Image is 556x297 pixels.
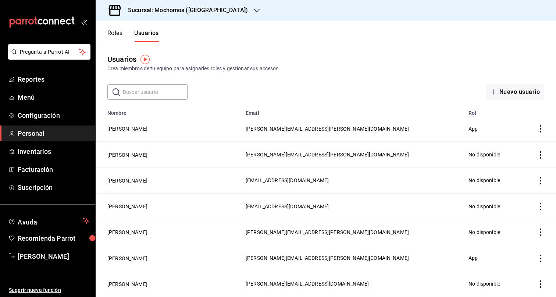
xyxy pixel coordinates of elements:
td: No disponible [464,193,521,219]
td: No disponible [464,219,521,245]
button: [PERSON_NAME] [107,280,147,288]
span: [EMAIL_ADDRESS][DOMAIN_NAME] [246,204,329,209]
button: Roles [107,29,122,42]
td: No disponible [464,142,521,167]
input: Buscar usuario [123,85,188,99]
button: [PERSON_NAME] [107,177,147,184]
span: Recomienda Parrot [18,233,89,243]
span: [PERSON_NAME] [18,251,89,261]
span: Pregunta a Parrot AI [20,48,79,56]
button: actions [537,280,544,288]
button: Usuarios [134,29,159,42]
span: Facturación [18,165,89,174]
button: [PERSON_NAME] [107,151,147,159]
span: Personal [18,128,89,138]
button: actions [537,229,544,236]
button: Pregunta a Parrot AI [8,44,90,60]
span: Inventarios [18,146,89,156]
button: actions [537,255,544,262]
span: Configuración [18,110,89,120]
button: [PERSON_NAME] [107,125,147,132]
span: Reportes [18,74,89,84]
span: [PERSON_NAME][EMAIL_ADDRESS][DOMAIN_NAME] [246,281,369,287]
span: Menú [18,92,89,102]
a: Pregunta a Parrot AI [5,53,90,61]
span: [PERSON_NAME][EMAIL_ADDRESS][PERSON_NAME][DOMAIN_NAME] [246,126,409,132]
button: Nuevo usuario [486,84,544,100]
button: actions [537,177,544,184]
span: [EMAIL_ADDRESS][DOMAIN_NAME] [246,177,329,183]
th: Email [241,106,464,116]
button: actions [537,125,544,132]
span: App [468,126,478,132]
button: open_drawer_menu [81,19,87,25]
div: navigation tabs [107,29,159,42]
img: Tooltip marker [140,55,150,64]
span: Ayuda [18,216,80,225]
h3: Sucursal: Mochomos ([GEOGRAPHIC_DATA]) [122,6,248,15]
span: [PERSON_NAME][EMAIL_ADDRESS][PERSON_NAME][DOMAIN_NAME] [246,255,409,261]
span: Suscripción [18,183,89,192]
td: No disponible [464,167,521,193]
button: [PERSON_NAME] [107,229,147,236]
span: Sugerir nueva función [9,286,89,294]
div: Usuarios [107,54,136,65]
th: Rol [464,106,521,116]
span: [PERSON_NAME][EMAIL_ADDRESS][PERSON_NAME][DOMAIN_NAME] [246,152,409,158]
span: App [468,255,478,261]
button: actions [537,151,544,159]
td: No disponible [464,271,521,297]
div: Crea miembros de tu equipo para asignarles roles y gestionar sus accesos. [107,65,544,73]
button: [PERSON_NAME] [107,203,147,210]
button: actions [537,203,544,210]
span: [PERSON_NAME][EMAIL_ADDRESS][PERSON_NAME][DOMAIN_NAME] [246,229,409,235]
button: [PERSON_NAME] [107,255,147,262]
th: Nombre [96,106,241,116]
